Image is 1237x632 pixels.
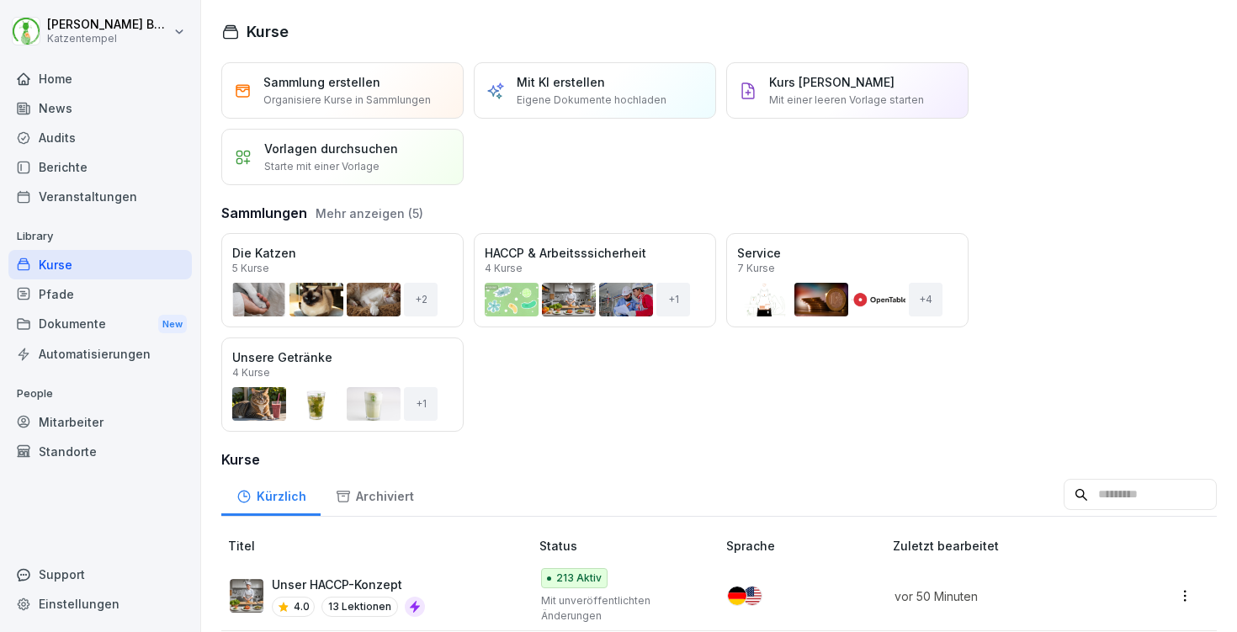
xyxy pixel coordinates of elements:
[8,279,192,309] a: Pfade
[221,203,307,223] h3: Sammlungen
[8,223,192,250] p: Library
[8,152,192,182] a: Berichte
[321,597,398,617] p: 13 Lektionen
[8,93,192,123] a: News
[404,283,438,316] div: + 2
[8,123,192,152] a: Audits
[8,309,192,340] a: DokumenteNew
[541,593,700,624] p: Mit unveröffentlichten Änderungen
[47,33,170,45] p: Katzentempel
[8,182,192,211] a: Veranstaltungen
[8,589,192,619] a: Einstellungen
[221,233,464,327] a: Die Katzen5 Kurse+2
[247,20,289,43] h1: Kurse
[737,244,958,262] p: Service
[294,599,310,614] p: 4.0
[517,73,605,91] p: Mit KI erstellen
[8,380,192,407] p: People
[8,407,192,437] a: Mitarbeiter
[228,537,533,555] p: Titel
[8,250,192,279] a: Kurse
[232,348,453,366] p: Unsere Getränke
[474,233,716,327] a: HACCP & Arbeitsssicherheit4 Kurse+1
[158,315,187,334] div: New
[264,159,380,174] p: Starte mit einer Vorlage
[893,537,1133,555] p: Zuletzt bearbeitet
[221,473,321,516] a: Kürzlich
[221,337,464,432] a: Unsere Getränke4 Kurse+1
[8,560,192,589] div: Support
[230,579,263,613] img: mlsleav921hxy3akyctmymka.png
[726,233,969,327] a: Service7 Kurse+4
[743,587,762,605] img: us.svg
[909,283,942,316] div: + 4
[769,73,895,91] p: Kurs [PERSON_NAME]
[517,93,666,108] p: Eigene Dokumente hochladen
[232,368,270,378] p: 4 Kurse
[221,449,1217,470] h3: Kurse
[895,587,1113,605] p: vor 50 Minuten
[316,204,423,222] button: Mehr anzeigen (5)
[8,437,192,466] a: Standorte
[272,576,425,593] p: Unser HACCP-Konzept
[737,263,775,274] p: 7 Kurse
[8,339,192,369] a: Automatisierungen
[232,244,453,262] p: Die Katzen
[485,244,705,262] p: HACCP & Arbeitsssicherheit
[263,93,431,108] p: Organisiere Kurse in Sammlungen
[8,309,192,340] div: Dokumente
[485,263,523,274] p: 4 Kurse
[726,537,886,555] p: Sprache
[8,64,192,93] a: Home
[656,283,690,316] div: + 1
[769,93,924,108] p: Mit einer leeren Vorlage starten
[539,537,720,555] p: Status
[47,18,170,32] p: [PERSON_NAME] Benedix
[321,473,428,516] a: Archiviert
[263,73,380,91] p: Sammlung erstellen
[404,387,438,421] div: + 1
[728,587,746,605] img: de.svg
[556,571,602,586] p: 213 Aktiv
[264,140,398,157] p: Vorlagen durchsuchen
[232,263,269,274] p: 5 Kurse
